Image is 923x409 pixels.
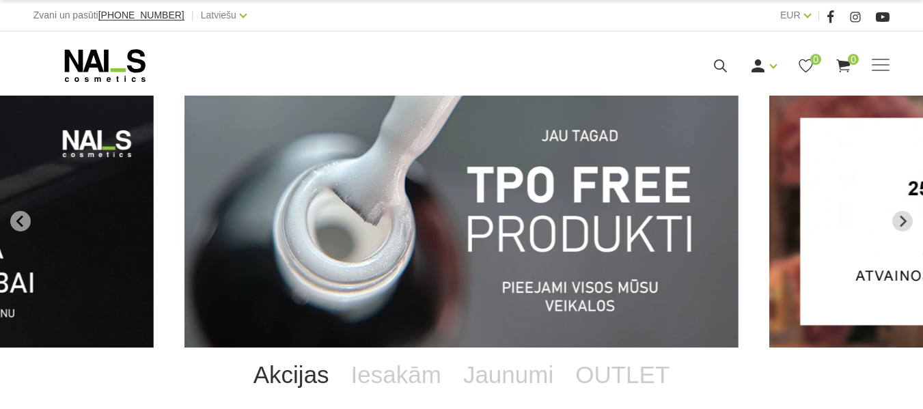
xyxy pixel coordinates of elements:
[797,57,814,74] a: 0
[892,211,913,231] button: Next slide
[818,7,821,24] span: |
[243,348,340,402] a: Akcijas
[780,7,801,23] a: EUR
[10,211,31,231] button: Go to last slide
[191,7,194,24] span: |
[340,348,452,402] a: Iesakām
[184,96,739,348] li: 1 of 12
[452,348,564,402] a: Jaunumi
[33,7,184,24] div: Zvani un pasūti
[835,57,852,74] a: 0
[564,348,680,402] a: OUTLET
[848,54,859,65] span: 0
[201,7,236,23] a: Latviešu
[810,54,821,65] span: 0
[98,10,184,20] a: [PHONE_NUMBER]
